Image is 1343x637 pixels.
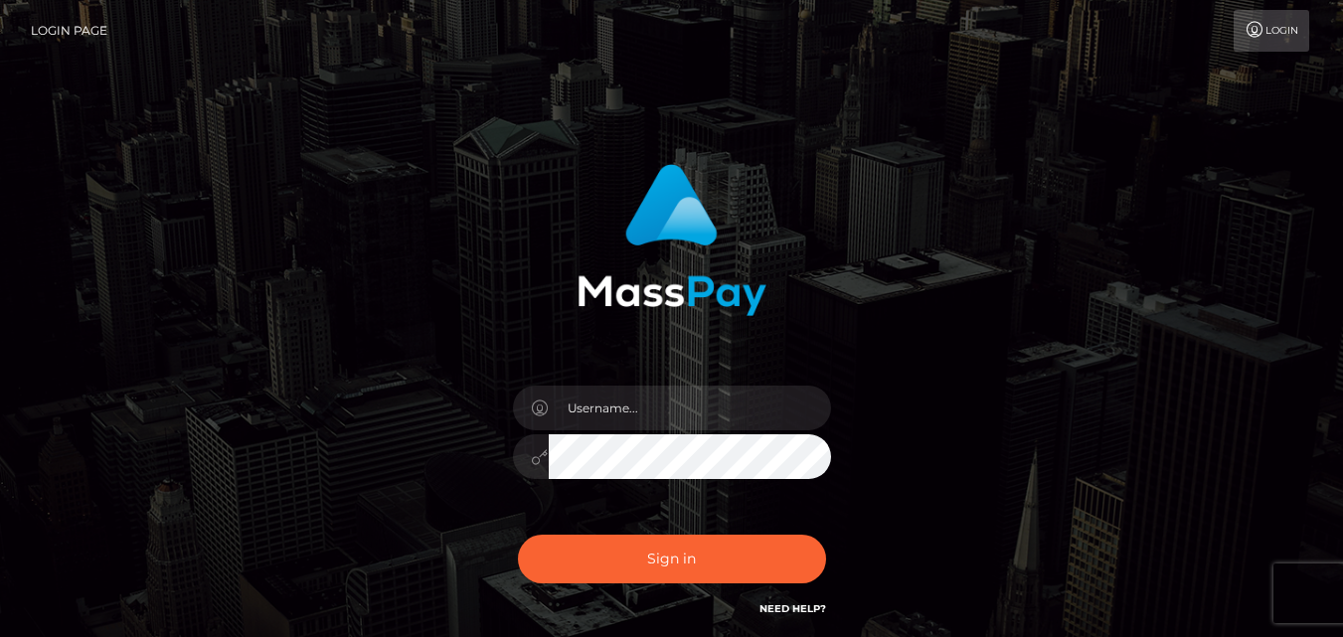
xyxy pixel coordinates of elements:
a: Login Page [31,10,107,52]
input: Username... [549,386,831,430]
button: Sign in [518,535,826,583]
img: MassPay Login [578,164,766,316]
a: Need Help? [759,602,826,615]
a: Login [1234,10,1309,52]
